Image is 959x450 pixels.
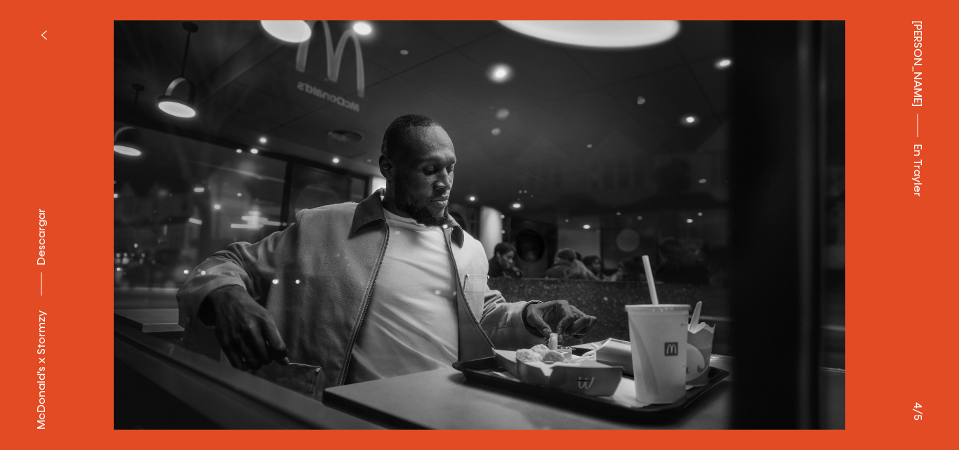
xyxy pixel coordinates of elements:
font: [PERSON_NAME] [911,20,925,107]
button: Descargar activo [33,209,50,303]
a: [PERSON_NAME] [909,20,926,107]
font: McDonald's x Stormzy [34,310,48,430]
font: Descargar [34,209,48,265]
font: En Trayler [911,144,925,197]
